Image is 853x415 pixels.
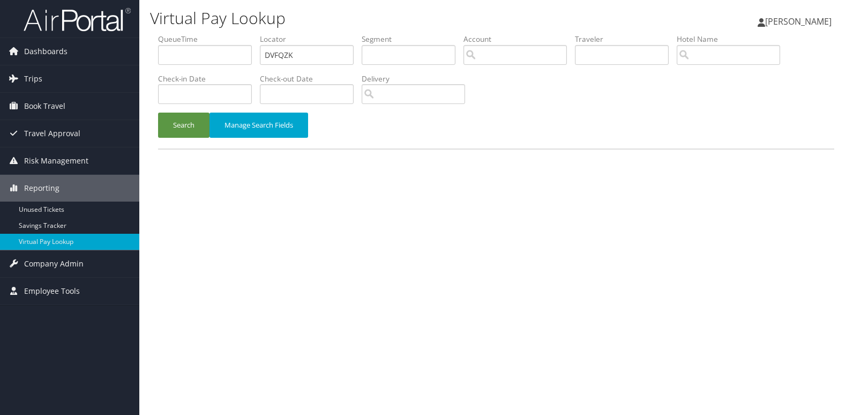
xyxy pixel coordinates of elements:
[24,65,42,92] span: Trips
[150,7,611,29] h1: Virtual Pay Lookup
[24,250,84,277] span: Company Admin
[362,34,463,45] label: Segment
[24,278,80,305] span: Employee Tools
[24,147,88,174] span: Risk Management
[765,16,832,27] span: [PERSON_NAME]
[575,34,677,45] label: Traveler
[362,73,473,84] label: Delivery
[158,34,260,45] label: QueueTime
[158,113,209,138] button: Search
[24,7,131,32] img: airportal-logo.png
[758,5,842,38] a: [PERSON_NAME]
[260,73,362,84] label: Check-out Date
[209,113,308,138] button: Manage Search Fields
[463,34,575,45] label: Account
[24,93,65,120] span: Book Travel
[260,34,362,45] label: Locator
[24,120,80,147] span: Travel Approval
[24,38,68,65] span: Dashboards
[677,34,788,45] label: Hotel Name
[24,175,59,202] span: Reporting
[158,73,260,84] label: Check-in Date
